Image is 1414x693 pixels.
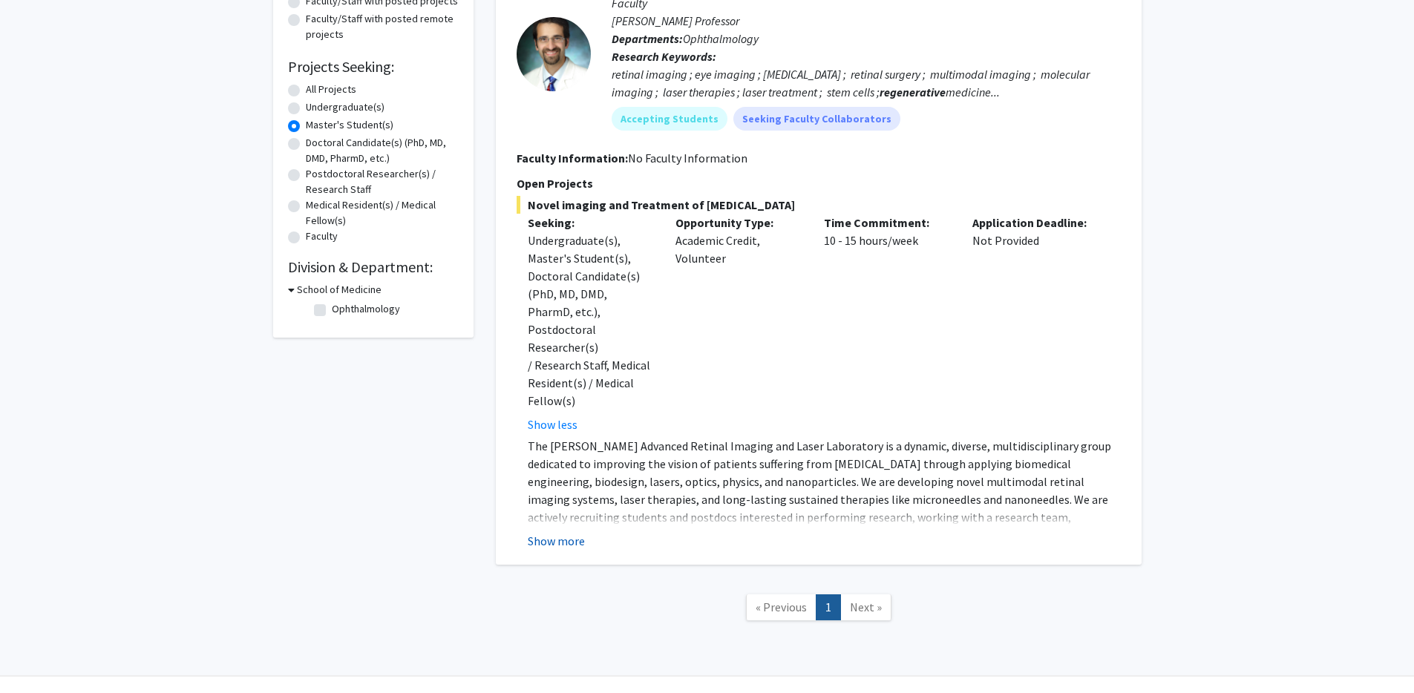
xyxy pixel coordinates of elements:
p: Open Projects [517,174,1121,192]
b: Departments: [612,31,683,46]
a: 1 [816,594,841,620]
span: Ophthalmology [683,31,759,46]
a: Previous Page [746,594,816,620]
div: Not Provided [961,214,1110,433]
p: [PERSON_NAME] Professor [612,12,1121,30]
b: Research Keywords: [612,49,716,64]
button: Show more [528,532,585,550]
label: All Projects [306,82,356,97]
label: Doctoral Candidate(s) (PhD, MD, DMD, PharmD, etc.) [306,135,459,166]
mat-chip: Seeking Faculty Collaborators [733,107,900,131]
div: 10 - 15 hours/week [813,214,961,433]
b: regenerative [880,85,946,99]
b: Faculty Information: [517,151,628,165]
label: Postdoctoral Researcher(s) / Research Staff [306,166,459,197]
h2: Projects Seeking: [288,58,459,76]
label: Master's Student(s) [306,117,393,133]
span: « Previous [756,600,807,614]
button: Show less [528,416,577,433]
label: Medical Resident(s) / Medical Fellow(s) [306,197,459,229]
label: Faculty/Staff with posted remote projects [306,11,459,42]
mat-chip: Accepting Students [612,107,727,131]
label: Ophthalmology [332,301,400,317]
p: Opportunity Type: [675,214,802,231]
h3: School of Medicine [297,282,382,298]
p: Time Commitment: [824,214,950,231]
p: Application Deadline: [972,214,1099,231]
div: Undergraduate(s), Master's Student(s), Doctoral Candidate(s) (PhD, MD, DMD, PharmD, etc.), Postdo... [528,231,654,410]
p: Seeking: [528,214,654,231]
span: Novel imaging and Treatment of [MEDICAL_DATA] [517,196,1121,214]
p: The [PERSON_NAME] Advanced Retinal Imaging and Laser Laboratory is a dynamic, diverse, multidisci... [528,437,1121,579]
label: Undergraduate(s) [306,99,384,115]
iframe: Chat [11,626,63,682]
div: retinal imaging ; eye imaging ; [MEDICAL_DATA] ; retinal surgery ; multimodal imaging ; molecular... [612,65,1121,101]
div: Academic Credit, Volunteer [664,214,813,433]
label: Faculty [306,229,338,244]
a: Next Page [840,594,891,620]
span: No Faculty Information [628,151,747,165]
span: Next » [850,600,882,614]
h2: Division & Department: [288,258,459,276]
nav: Page navigation [496,579,1142,640]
